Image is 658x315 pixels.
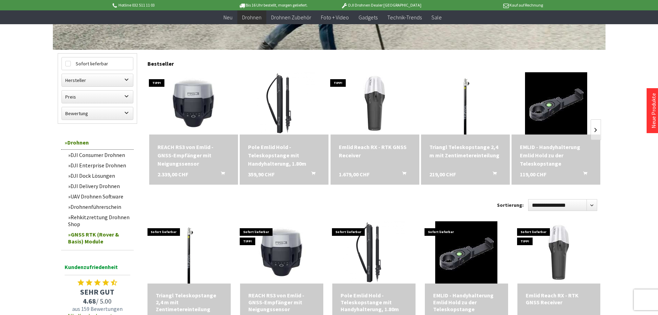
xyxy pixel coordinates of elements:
[520,143,592,168] div: EMLID - Handyhalterung Emlid Hold zu der Teleskopstange
[339,143,411,159] div: Emlid Reach RX - RTK GNSS Receiver
[65,229,134,247] a: GNSS RTK (Rover & Basis) Module
[158,170,188,178] span: 2.339,00 CHF
[65,150,134,160] a: DJI Consumer Drohnen
[427,10,447,25] a: Sale
[433,292,500,313] a: EMLID - Handyhalterung Emlid Hold zu der Teleskopstange 119,00 CHF In den Warenkorb
[156,292,222,313] div: Triangl Teleskopstange 2,4 m mit Zentimetereinteilung
[339,170,370,178] span: 1.679,00 CHF
[339,143,411,159] a: Emlid Reach RX - RTK GNSS Receiver 1.679,00 CHF In den Warenkorb
[219,1,327,9] p: Bis 16 Uhr bestellt, morgen geliefert.
[62,107,133,120] label: Bewertung
[321,14,349,21] span: Foto + Video
[528,221,590,284] img: Emlid Reach RX - RTK GNSS Receiver
[387,14,422,21] span: Technik-Trends
[61,136,134,150] a: Drohnen
[162,72,225,135] img: REACH RS3 von Emlid - GNSS-Empfänger mit Neigungssensor
[248,292,315,313] a: REACH RS3 von Emlid - GNSS-Empfänger mit Neigungssensor 2.339,00 CHF In den Warenkorb
[65,181,134,191] a: DJI Delivery Drohnen
[341,292,407,313] div: Pole Emlid Hold - Teleskopstange mit Handyhalterung, 1.80m
[158,221,220,284] img: Triangl Teleskopstange 2,4 m mit Zentimetereinteilung
[435,221,497,284] img: EMLID - Handyhalterung Emlid Hold zu der Teleskopstange
[250,221,313,284] img: REACH RS3 von Emlid - GNSS-Empfänger mit Neigungssensor
[520,170,546,178] span: 119,00 CHF
[156,292,222,313] a: Triangl Teleskopstange 2,4 m mit Zentimetereinteilung 219,00 CHF In den Warenkorb
[303,170,320,179] button: In den Warenkorb
[237,10,266,25] a: Drohnen
[433,292,500,313] div: EMLID - Handyhalterung Emlid Hold zu der Teleskopstange
[248,143,320,168] a: Pole Emlid Hold - Teleskopstange mit Handyhalterung, 1.80m 359,90 CHF In den Warenkorb
[248,292,315,313] div: REACH RS3 von Emlid - GNSS-Empfänger mit Neigungssensor
[61,297,134,305] span: / 5.00
[62,57,133,70] label: Sofort lieferbar
[526,292,592,306] a: Emlid Reach RX - RTK GNSS Receiver 1.679,00 CHF In den Warenkorb
[147,53,601,71] div: Bestseller
[575,170,591,179] button: In den Warenkorb
[248,170,275,178] span: 359,90 CHF
[61,287,134,297] span: SEHR GUT
[394,170,410,179] button: In den Warenkorb
[435,1,543,9] p: Kauf auf Rechnung
[497,200,524,211] label: Sortierung:
[526,292,592,306] div: Emlid Reach RX - RTK GNSS Receiver
[431,14,442,21] span: Sale
[316,10,354,25] a: Foto + Video
[158,143,230,168] div: REACH RS3 von Emlid - GNSS-Empfänger mit Neigungssensor
[65,202,134,212] a: Drohnenführerschein
[650,93,657,128] a: Neue Produkte
[65,212,134,229] a: Rehkitzrettung Drohnen Shop
[343,221,405,284] img: Pole Emlid Hold - Teleskopstange mit Handyhalterung, 1.80m
[62,91,133,103] label: Preis
[271,14,311,21] span: Drohnen Zubehör
[327,1,435,9] p: DJI Drohnen Dealer [GEOGRAPHIC_DATA]
[158,143,230,168] a: REACH RS3 von Emlid - GNSS-Empfänger mit Neigungssensor 2.339,00 CHF In den Warenkorb
[429,143,502,159] a: Triangl Teleskopstange 2,4 m mit Zentimetereinteilung 219,00 CHF In den Warenkorb
[525,72,587,135] img: EMLID - Handyhalterung Emlid Hold zu der Teleskopstange
[65,170,134,181] a: DJI Dock Lösungen
[248,143,320,168] div: Pole Emlid Hold - Teleskopstange mit Handyhalterung, 1.80m
[65,191,134,202] a: UAV Drohnen Software
[65,160,134,170] a: DJI Enterprise Drohnen
[242,14,261,21] span: Drohnen
[520,143,592,168] a: EMLID - Handyhalterung Emlid Hold zu der Teleskopstange 119,00 CHF In den Warenkorb
[359,14,378,21] span: Gadgets
[382,10,427,25] a: Technik-Trends
[434,72,496,135] img: Triangl Teleskopstange 2,4 m mit Zentimetereinteilung
[429,170,456,178] span: 219,00 CHF
[253,72,315,135] img: Pole Emlid Hold - Teleskopstange mit Handyhalterung, 1.80m
[65,262,130,275] span: Kundenzufriedenheit
[61,305,134,312] span: aus 159 Bewertungen
[484,170,501,179] button: In den Warenkorb
[266,10,316,25] a: Drohnen Zubehör
[212,170,229,179] button: In den Warenkorb
[219,10,237,25] a: Neu
[344,72,406,135] img: Emlid Reach RX - RTK GNSS Receiver
[354,10,382,25] a: Gadgets
[112,1,219,9] p: Hotline 032 511 11 03
[83,297,96,305] span: 4.68
[62,74,133,86] label: Hersteller
[223,14,232,21] span: Neu
[429,143,502,159] div: Triangl Teleskopstange 2,4 m mit Zentimetereinteilung
[341,292,407,313] a: Pole Emlid Hold - Teleskopstange mit Handyhalterung, 1.80m 359,90 CHF In den Warenkorb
